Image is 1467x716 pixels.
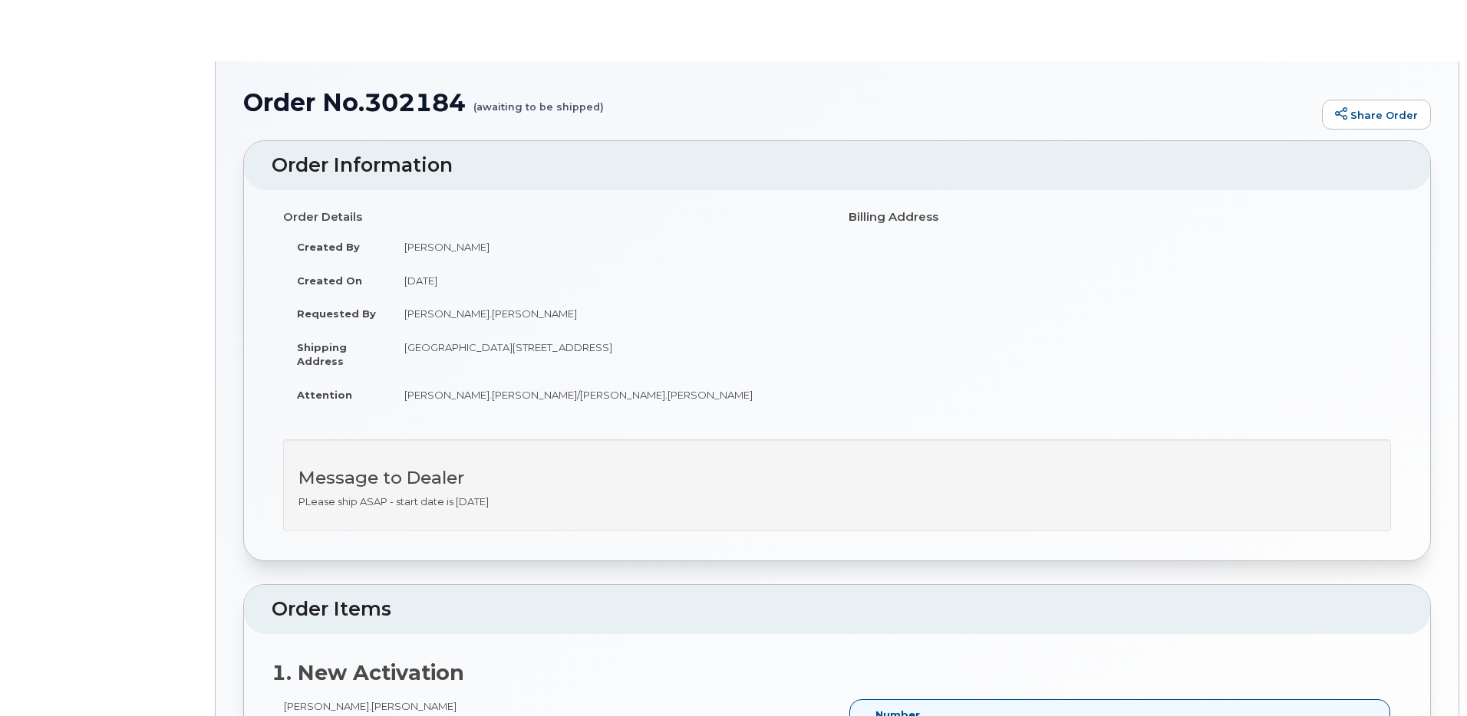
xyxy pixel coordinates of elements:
h4: Order Details [283,211,826,224]
h2: Order Information [272,155,1403,176]
small: (awaiting to be shipped) [473,89,604,113]
td: [DATE] [391,264,826,297]
h4: Billing Address [849,211,1391,224]
h2: Order Items [272,599,1403,620]
p: PLease ship ASAP - start date is [DATE] [298,494,1376,509]
strong: Created By [297,241,360,253]
a: Share Order [1322,100,1431,130]
h3: Message to Dealer [298,468,1376,488]
td: [PERSON_NAME].[PERSON_NAME] [391,297,826,330]
h1: Order No.302184 [243,89,1314,116]
strong: Requested By [297,307,376,320]
td: [GEOGRAPHIC_DATA][STREET_ADDRESS] [391,330,826,378]
strong: 1. New Activation [272,660,464,685]
strong: Attention [297,389,352,401]
strong: Shipping Address [297,341,347,368]
td: [PERSON_NAME].[PERSON_NAME]/[PERSON_NAME].[PERSON_NAME] [391,378,826,412]
strong: Created On [297,274,362,287]
td: [PERSON_NAME] [391,230,826,264]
